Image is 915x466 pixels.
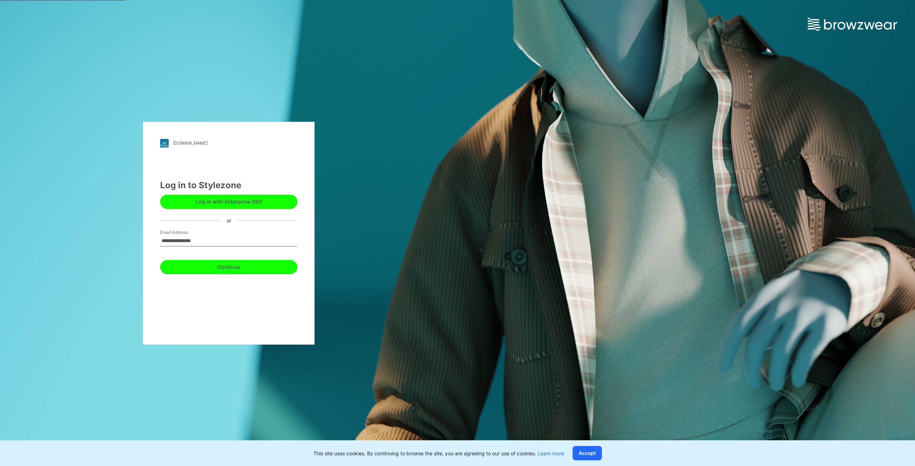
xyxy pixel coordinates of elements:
img: browzwear-logo.e42bd6dac1945053ebaf764b6aa21510.svg [808,18,897,31]
div: or [221,217,237,224]
button: Log in with Enterprise SSO [160,195,297,209]
button: Accept [573,446,602,460]
button: Continue [160,260,297,274]
a: Learn more [538,450,564,456]
div: [DOMAIN_NAME] [173,140,208,146]
label: Email Address [160,229,210,236]
p: This site uses cookies. By continuing to browse the site, you are agreeing to our use of cookies. [313,450,564,457]
img: stylezone-logo.562084cfcfab977791bfbf7441f1a819.svg [160,139,169,147]
a: [DOMAIN_NAME] [160,139,297,147]
div: Log in to Stylezone [160,179,297,192]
